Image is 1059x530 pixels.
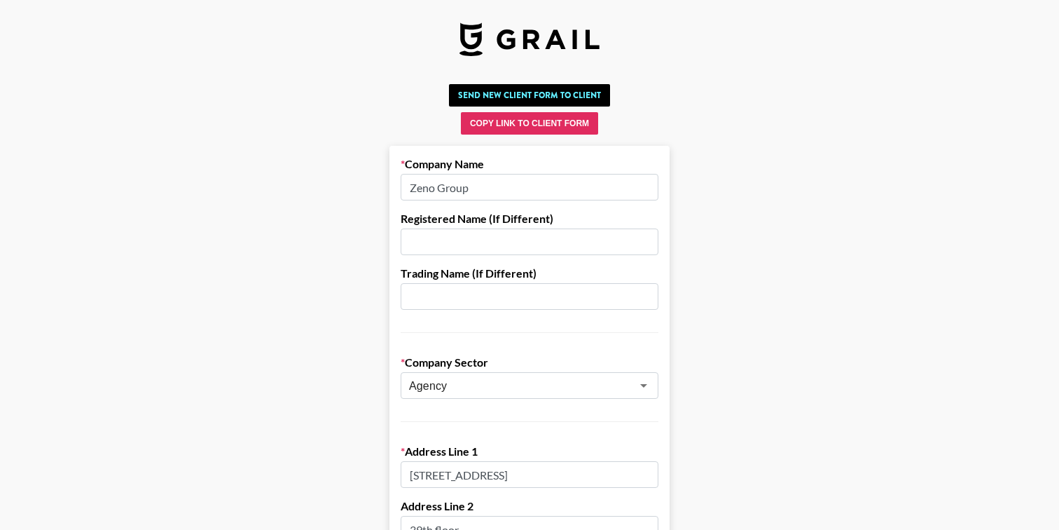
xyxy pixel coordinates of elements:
label: Address Line 1 [401,444,658,458]
button: Open [634,376,653,395]
img: Grail Talent Logo [459,22,600,56]
label: Company Name [401,157,658,171]
button: Send New Client Form to Client [449,84,610,107]
label: Address Line 2 [401,499,658,513]
label: Company Sector [401,355,658,369]
label: Registered Name (If Different) [401,212,658,226]
label: Trading Name (If Different) [401,266,658,280]
button: Copy Link to Client Form [461,112,598,135]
